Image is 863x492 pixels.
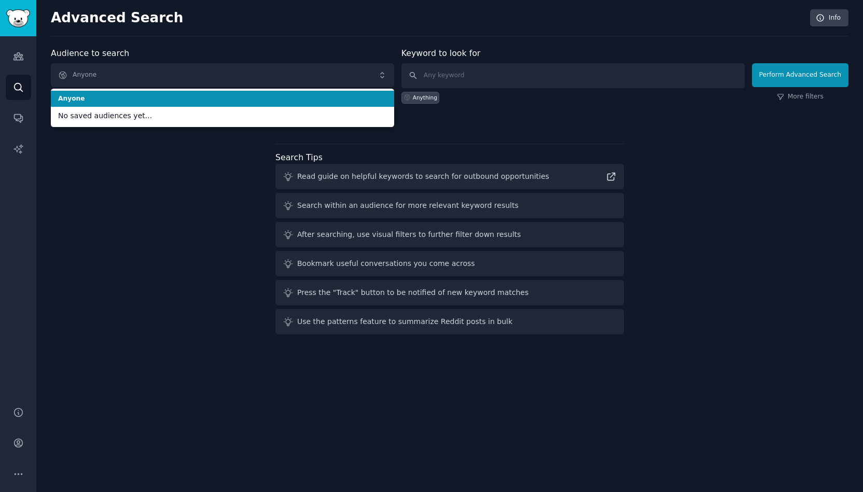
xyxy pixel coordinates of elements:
span: Anyone [58,94,387,104]
input: Any keyword [401,63,745,88]
h2: Advanced Search [51,10,804,26]
span: No saved audiences yet... [58,110,387,121]
div: Use the patterns feature to summarize Reddit posts in bulk [297,316,512,327]
div: Search within an audience for more relevant keyword results [297,200,519,211]
button: Perform Advanced Search [752,63,848,87]
ul: Anyone [51,89,394,127]
button: Anyone [51,63,394,87]
div: Press the "Track" button to be notified of new keyword matches [297,287,528,298]
div: After searching, use visual filters to further filter down results [297,229,521,240]
div: Bookmark useful conversations you come across [297,258,475,269]
label: Keyword to look for [401,48,481,58]
label: Search Tips [275,152,323,162]
label: Audience to search [51,48,129,58]
div: Read guide on helpful keywords to search for outbound opportunities [297,171,549,182]
img: GummySearch logo [6,9,30,27]
a: Info [810,9,848,27]
a: More filters [777,92,824,102]
div: Anything [413,94,437,101]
